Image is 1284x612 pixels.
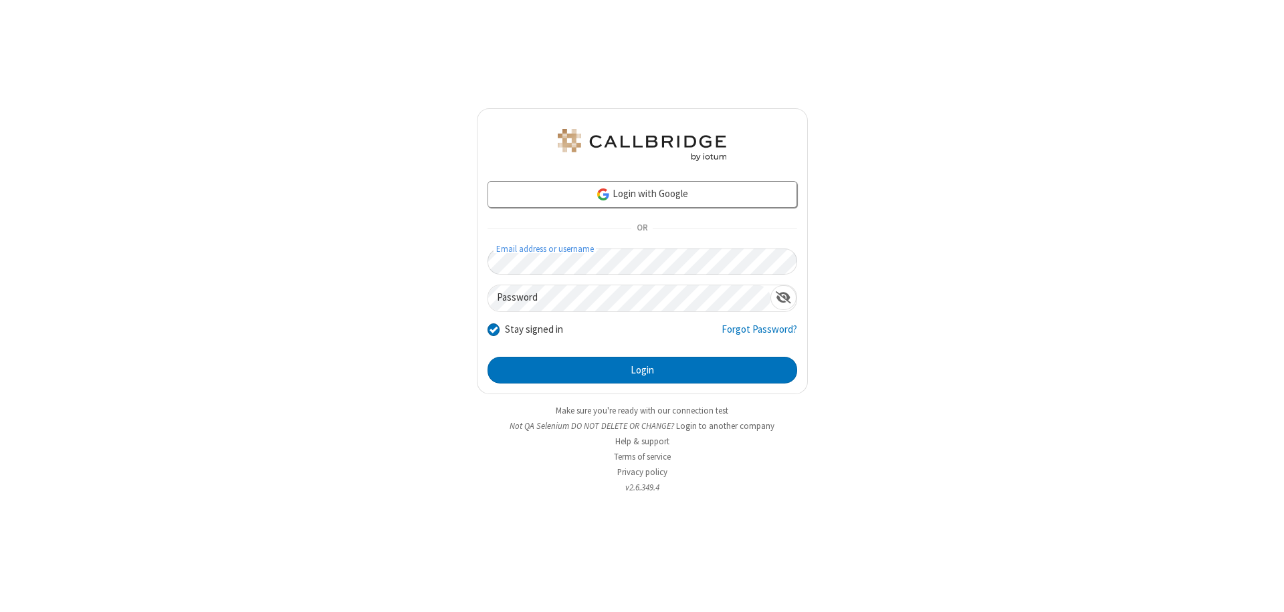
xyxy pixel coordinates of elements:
button: Login to another company [676,420,774,432]
input: Password [488,285,770,311]
input: Email address or username [488,249,797,275]
label: Stay signed in [505,322,563,337]
img: google-icon.png [596,187,611,202]
div: Show password [770,285,796,310]
img: QA Selenium DO NOT DELETE OR CHANGE [555,129,729,161]
a: Make sure you're ready with our connection test [556,405,728,416]
span: OR [631,219,653,238]
a: Login with Google [488,181,797,208]
a: Help & support [615,436,669,447]
li: Not QA Selenium DO NOT DELETE OR CHANGE? [477,420,808,432]
a: Forgot Password? [722,322,797,347]
button: Login [488,357,797,384]
a: Privacy policy [617,466,667,478]
a: Terms of service [614,451,671,462]
li: v2.6.349.4 [477,481,808,494]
